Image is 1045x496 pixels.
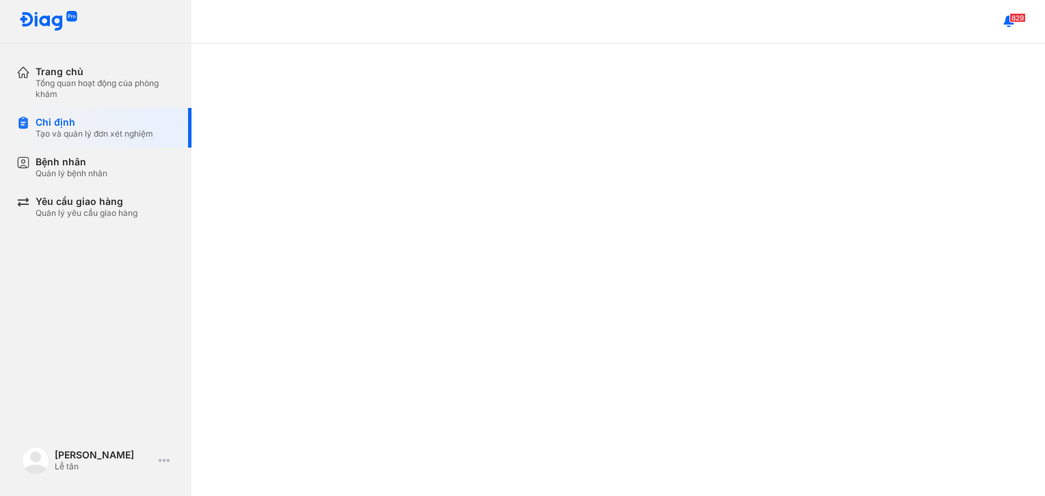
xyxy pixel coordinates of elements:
div: Tổng quan hoạt động của phòng khám [36,78,175,100]
div: Quản lý bệnh nhân [36,168,107,179]
div: Bệnh nhân [36,156,107,168]
div: Yêu cầu giao hàng [36,195,137,208]
div: Lễ tân [55,461,153,472]
div: Tạo và quản lý đơn xét nghiệm [36,128,153,139]
img: logo [22,447,49,474]
img: logo [19,11,78,32]
div: Chỉ định [36,116,153,128]
div: [PERSON_NAME] [55,449,153,461]
div: Trang chủ [36,66,175,78]
span: 829 [1009,13,1026,23]
div: Quản lý yêu cầu giao hàng [36,208,137,219]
